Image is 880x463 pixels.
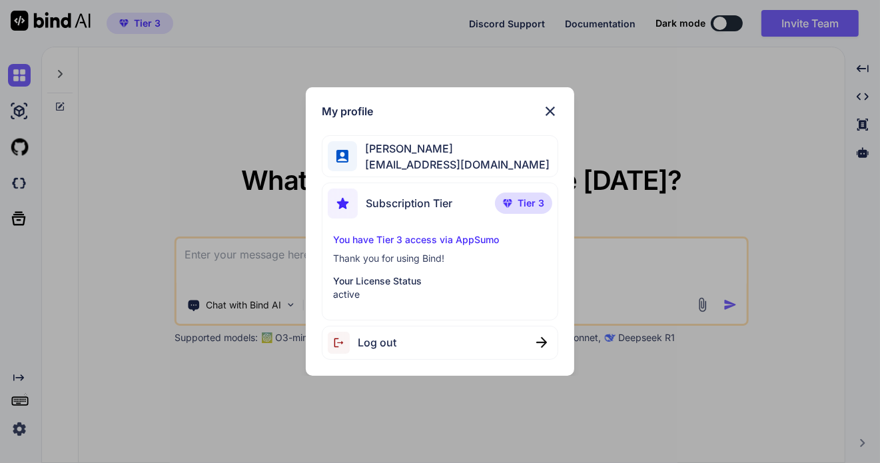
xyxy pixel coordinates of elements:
h1: My profile [322,103,373,119]
span: Log out [358,334,396,350]
p: You have Tier 3 access via AppSumo [333,233,548,246]
p: active [333,288,548,301]
p: Your License Status [333,274,548,288]
img: close [542,103,558,119]
img: subscription [328,189,358,219]
span: [EMAIL_ADDRESS][DOMAIN_NAME] [357,157,550,173]
p: Thank you for using Bind! [333,252,548,265]
img: close [536,337,547,348]
span: Subscription Tier [366,195,452,211]
img: premium [503,199,512,207]
img: logout [328,332,358,354]
span: Tier 3 [518,197,544,210]
span: [PERSON_NAME] [357,141,550,157]
img: profile [336,150,349,163]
